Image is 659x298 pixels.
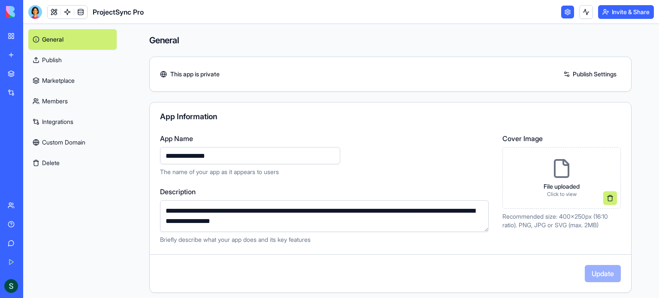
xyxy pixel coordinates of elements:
a: Members [28,91,117,111]
a: General [28,29,117,50]
a: Marketplace [28,70,117,91]
button: Invite & Share [598,5,654,19]
div: App Information [160,113,621,120]
div: File uploadedClick to view [502,147,621,209]
img: logo [6,6,59,18]
p: Briefly describe what your app does and its key features [160,235,492,244]
p: Click to view [544,191,580,198]
p: File uploaded [544,182,580,191]
label: Description [160,187,492,197]
a: Publish [28,50,117,70]
span: This app is private [170,70,220,78]
label: App Name [160,133,492,144]
a: Publish Settings [559,67,621,81]
p: Recommended size: 400x250px (16:10 ratio). PNG, JPG or SVG (max. 2MB) [502,212,621,229]
a: Integrations [28,111,117,132]
button: Delete [28,153,117,173]
label: Cover Image [502,133,621,144]
img: ACg8ocIhreM1nJOE0ntrjYj7Na8jsdlW7CnXN2j4y4EHhypn4dD3nw=s96-c [4,279,18,293]
p: The name of your app as it appears to users [160,168,492,176]
h4: General [149,34,632,46]
a: Custom Domain [28,132,117,153]
span: ProjectSync Pro [93,7,144,17]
